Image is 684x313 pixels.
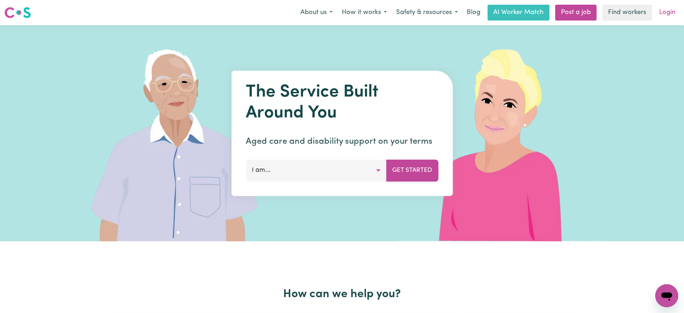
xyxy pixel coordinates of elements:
a: Find workers [602,5,652,21]
a: Post a job [555,5,597,21]
h1: The Service Built Around You [246,82,438,124]
a: Login [655,5,680,21]
h2: How can we help you? [109,287,575,301]
button: I am... [246,160,386,181]
button: About us [296,5,337,20]
button: How it works [337,5,391,20]
p: Aged care and disability support on your terms [246,135,438,148]
img: Careseekers logo [4,6,31,19]
button: Safety & resources [391,5,462,20]
a: Careseekers logo [4,4,31,21]
button: Get Started [386,160,438,181]
a: Blog [462,5,485,21]
iframe: Button to launch messaging window [655,284,678,307]
a: AI Worker Match [488,5,549,21]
